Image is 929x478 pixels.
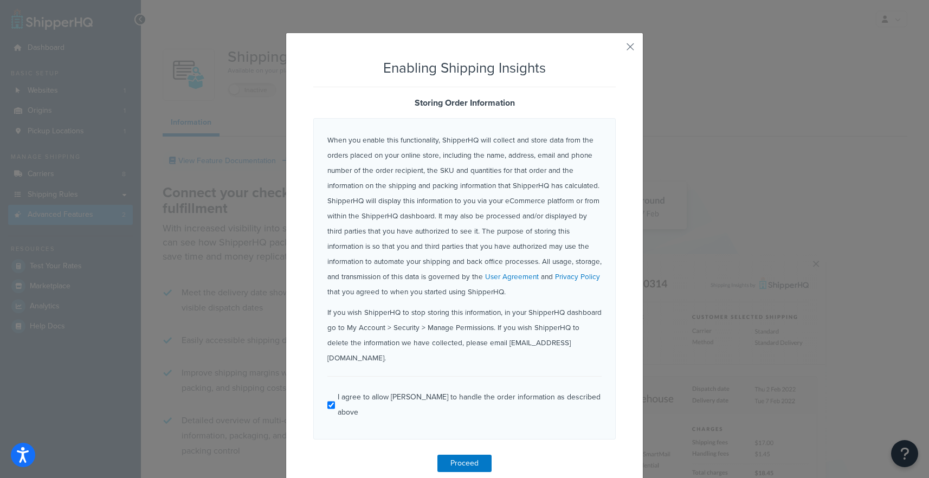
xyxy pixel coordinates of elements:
input: I agree to allow [PERSON_NAME] to handle the order information as described above [327,401,335,409]
a: User Agreement [485,271,539,282]
p: When you enable this functionality, ShipperHQ will collect and store data from the orders placed ... [327,132,602,299]
a: Privacy Policy [555,271,600,282]
h3: Storing Order Information [313,98,616,108]
h2: Enabling Shipping Insights [313,60,616,76]
p: If you wish ShipperHQ to stop storing this information, in your ShipperHQ dashboard go to My Acco... [327,305,602,365]
div: I agree to allow [PERSON_NAME] to handle the order information as described above [338,390,602,420]
button: Proceed [437,455,492,472]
